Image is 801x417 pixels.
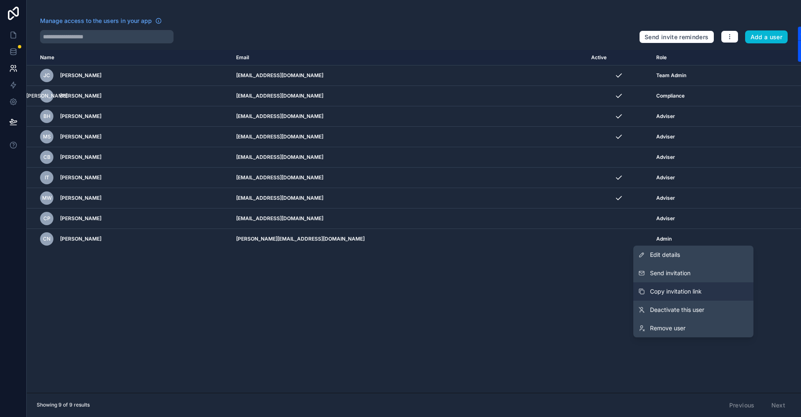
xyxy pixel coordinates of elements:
[43,113,50,120] span: BH
[231,86,586,106] td: [EMAIL_ADDRESS][DOMAIN_NAME]
[231,168,586,188] td: [EMAIL_ADDRESS][DOMAIN_NAME]
[656,154,675,161] span: Adviser
[231,127,586,147] td: [EMAIL_ADDRESS][DOMAIN_NAME]
[60,133,101,140] span: [PERSON_NAME]
[656,215,675,222] span: Adviser
[633,264,753,282] button: Send invitation
[60,113,101,120] span: [PERSON_NAME]
[231,65,586,86] td: [EMAIL_ADDRESS][DOMAIN_NAME]
[60,154,101,161] span: [PERSON_NAME]
[650,306,704,314] span: Deactivate this user
[656,72,686,79] span: Team Admin
[656,93,685,99] span: Compliance
[45,174,49,181] span: IT
[633,301,753,319] a: Deactivate this user
[633,319,753,337] a: Remove user
[26,93,68,99] span: [PERSON_NAME]
[651,50,754,65] th: Role
[231,106,586,127] td: [EMAIL_ADDRESS][DOMAIN_NAME]
[650,287,702,296] span: Copy invitation link
[60,93,101,99] span: [PERSON_NAME]
[43,133,51,140] span: MS
[40,17,152,25] span: Manage access to the users in your app
[27,50,801,393] div: scrollable content
[745,30,788,44] button: Add a user
[43,236,50,242] span: CN
[43,154,50,161] span: CB
[27,50,231,65] th: Name
[633,246,753,264] a: Edit details
[43,215,50,222] span: CP
[42,195,52,201] span: MW
[231,188,586,208] td: [EMAIL_ADDRESS][DOMAIN_NAME]
[656,133,675,140] span: Adviser
[37,402,90,408] span: Showing 9 of 9 results
[231,50,586,65] th: Email
[656,236,672,242] span: Admin
[60,174,101,181] span: [PERSON_NAME]
[231,229,586,249] td: [PERSON_NAME][EMAIL_ADDRESS][DOMAIN_NAME]
[639,30,714,44] button: Send invite reminders
[43,72,50,79] span: JC
[650,251,680,259] span: Edit details
[60,215,101,222] span: [PERSON_NAME]
[60,195,101,201] span: [PERSON_NAME]
[60,236,101,242] span: [PERSON_NAME]
[231,208,586,229] td: [EMAIL_ADDRESS][DOMAIN_NAME]
[656,113,675,120] span: Adviser
[656,195,675,201] span: Adviser
[60,72,101,79] span: [PERSON_NAME]
[633,282,753,301] button: Copy invitation link
[656,174,675,181] span: Adviser
[650,269,690,277] span: Send invitation
[586,50,651,65] th: Active
[650,324,685,332] span: Remove user
[40,17,162,25] a: Manage access to the users in your app
[231,147,586,168] td: [EMAIL_ADDRESS][DOMAIN_NAME]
